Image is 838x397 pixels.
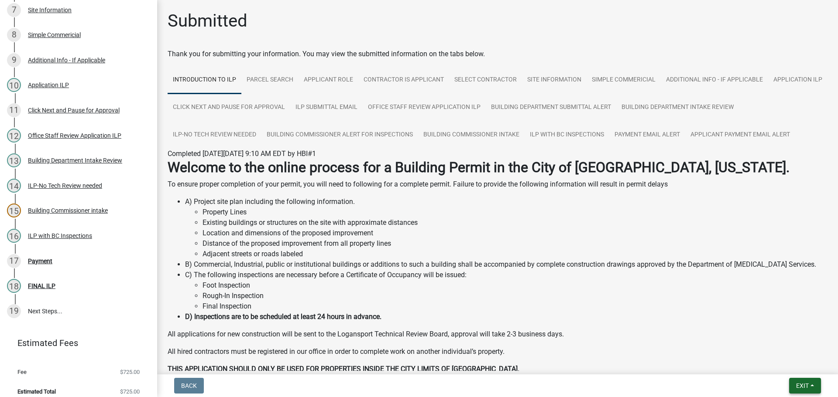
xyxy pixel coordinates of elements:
[789,378,821,394] button: Exit
[486,94,616,122] a: Building Department Submittal Alert
[358,66,449,94] a: Contractor is Applicant
[28,82,69,88] div: Application ILP
[661,66,768,94] a: Additional Info - If Applicable
[17,389,56,394] span: Estimated Total
[28,7,72,13] div: Site Information
[7,78,21,92] div: 10
[28,207,108,214] div: Building Commissioner intake
[7,153,21,167] div: 13
[203,207,828,217] li: Property Lines
[168,159,790,176] strong: Welcome to the online process for a Building Permit in the City of [GEOGRAPHIC_DATA], [US_STATE].
[449,66,522,94] a: Select Contractor
[203,228,828,238] li: Location and dimensions of the proposed improvement
[7,129,21,143] div: 12
[203,217,828,228] li: Existing buildings or structures on the site with approximate distances
[28,233,92,239] div: ILP with BC Inspections
[168,49,828,59] div: Thank you for submitting your information. You may view the submitted information on the tabs below.
[203,301,828,312] li: Final Inspection
[7,254,21,268] div: 17
[7,3,21,17] div: 7
[7,279,21,293] div: 18
[525,121,609,149] a: ILP with BC Inspections
[168,149,316,158] span: Completed [DATE][DATE] 9:10 AM EDT by HBI#1
[28,107,120,113] div: Click Next and Pause for Approval
[7,334,143,352] a: Estimated Fees
[587,66,661,94] a: Simple Commericial
[7,28,21,42] div: 8
[7,304,21,318] div: 19
[120,369,140,375] span: $725.00
[28,157,122,163] div: Building Department Intake Review
[796,382,809,389] span: Exit
[616,94,739,122] a: Building Department Intake Review
[168,179,828,190] p: To ensure proper completion of your permit, you will need to following for a complete permit. Fai...
[174,378,204,394] button: Back
[168,66,241,94] a: Introduction to ILP
[168,329,828,339] p: All applications for new construction will be sent to the Logansport Technical Review Board, appr...
[28,258,52,264] div: Payment
[185,270,828,312] li: C) The following inspections are necessary before a Certificate of Occupancy will be issued:
[28,283,55,289] div: FINAL ILP
[7,103,21,117] div: 11
[685,121,795,149] a: Applicant Payment email alert
[185,259,828,270] li: B) Commercial, Industrial, public or institutional buildings or additions to such a building shal...
[768,66,828,94] a: Application ILP
[203,249,828,259] li: Adjacent streets or roads labeled
[203,238,828,249] li: Distance of the proposed improvement from all property lines
[7,229,21,243] div: 16
[7,53,21,67] div: 9
[290,94,363,122] a: ILP Submittal Email
[299,66,358,94] a: Applicant Role
[363,94,486,122] a: Office Staff Review Application ILP
[185,197,828,259] li: A) Project site plan including the following information.
[28,57,105,63] div: Additional Info - If Applicable
[168,94,290,122] a: Click Next and Pause for Approval
[7,179,21,193] div: 14
[168,346,828,357] p: All hired contractors must be registered in our office in order to complete work on another indiv...
[28,32,81,38] div: Simple Commericial
[168,10,247,31] h1: Submitted
[261,121,418,149] a: Building Commissioner Alert for inspections
[203,291,828,301] li: Rough-In Inspection
[241,66,299,94] a: Parcel search
[168,365,519,373] strong: THIS APPLICATION SHOULD ONLY BE USED FOR PROPERTIES INSIDE THE CITY LIMITS OF [GEOGRAPHIC_DATA].
[522,66,587,94] a: Site Information
[418,121,525,149] a: Building Commissioner intake
[28,132,121,139] div: Office Staff Review Application ILP
[181,382,197,389] span: Back
[609,121,685,149] a: Payment email alert
[17,369,27,375] span: Fee
[168,121,261,149] a: ILP-No Tech Review needed
[203,280,828,291] li: Foot Inspection
[7,204,21,217] div: 15
[120,389,140,394] span: $725.00
[28,183,102,189] div: ILP-No Tech Review needed
[185,312,381,321] strong: D) Inspections are to be scheduled at least 24 hours in advance.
